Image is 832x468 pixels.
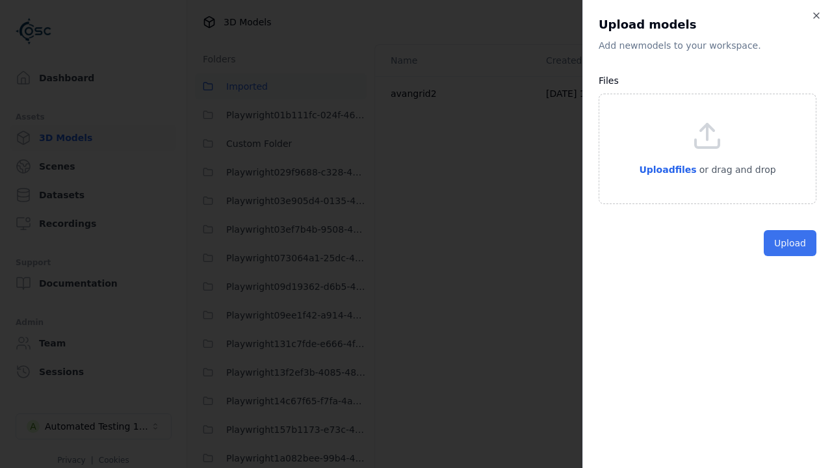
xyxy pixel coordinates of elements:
[697,162,776,177] p: or drag and drop
[764,230,816,256] button: Upload
[639,164,696,175] span: Upload files
[599,75,619,86] label: Files
[599,39,816,52] p: Add new model s to your workspace.
[599,16,816,34] h2: Upload models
